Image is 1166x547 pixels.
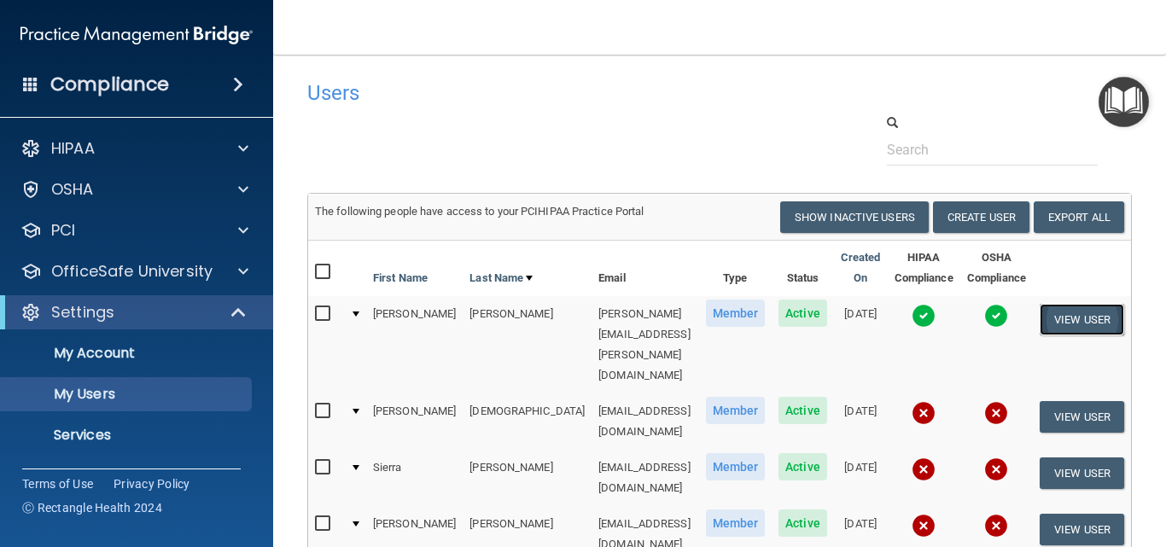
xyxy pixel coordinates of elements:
h4: Users [307,82,778,104]
span: Active [778,397,827,424]
td: [PERSON_NAME] [366,393,463,450]
th: HIPAA Compliance [888,241,960,296]
a: First Name [373,268,428,288]
td: [DATE] [834,450,888,506]
th: Email [592,241,698,296]
th: Type [699,241,772,296]
span: Member [706,453,766,480]
td: [PERSON_NAME] [366,296,463,393]
p: My Users [11,386,244,403]
p: PCI [51,220,75,241]
td: [DATE] [834,296,888,393]
button: View User [1040,514,1124,545]
p: HIPAA [51,138,95,159]
img: cross.ca9f0e7f.svg [984,457,1008,481]
span: Member [706,397,766,424]
td: [PERSON_NAME][EMAIL_ADDRESS][PERSON_NAME][DOMAIN_NAME] [592,296,698,393]
td: [EMAIL_ADDRESS][DOMAIN_NAME] [592,393,698,450]
img: cross.ca9f0e7f.svg [984,514,1008,538]
button: View User [1040,401,1124,433]
span: Active [778,509,827,537]
td: [PERSON_NAME] [463,450,592,506]
p: OSHA [51,179,94,200]
a: Last Name [469,268,533,288]
img: tick.e7d51cea.svg [912,304,936,328]
button: Open Resource Center [1099,77,1149,127]
img: cross.ca9f0e7f.svg [912,514,936,538]
span: Active [778,300,827,327]
button: View User [1040,457,1124,489]
td: Sierra [366,450,463,506]
img: tick.e7d51cea.svg [984,304,1008,328]
a: PCI [20,220,248,241]
input: Search [887,134,1098,166]
a: Privacy Policy [114,475,190,492]
img: PMB logo [20,18,253,52]
button: Create User [933,201,1029,233]
th: Status [772,241,834,296]
a: Export All [1034,201,1124,233]
a: Created On [841,247,881,288]
p: Sign Out [11,468,244,485]
a: OfficeSafe University [20,261,248,282]
p: Settings [51,302,114,323]
th: OSHA Compliance [960,241,1033,296]
p: OfficeSafe University [51,261,213,282]
p: My Account [11,345,244,362]
span: The following people have access to your PCIHIPAA Practice Portal [315,205,644,218]
td: [PERSON_NAME] [463,296,592,393]
button: Show Inactive Users [780,201,929,233]
img: cross.ca9f0e7f.svg [984,401,1008,425]
img: cross.ca9f0e7f.svg [912,401,936,425]
span: Member [706,509,766,537]
button: View User [1040,304,1124,335]
h4: Compliance [50,73,169,96]
td: [DEMOGRAPHIC_DATA] [463,393,592,450]
p: Services [11,427,244,444]
td: [DATE] [834,393,888,450]
a: OSHA [20,179,248,200]
a: Terms of Use [22,475,93,492]
a: HIPAA [20,138,248,159]
span: Active [778,453,827,480]
span: Ⓒ Rectangle Health 2024 [22,499,162,516]
span: Member [706,300,766,327]
a: Settings [20,302,248,323]
img: cross.ca9f0e7f.svg [912,457,936,481]
td: [EMAIL_ADDRESS][DOMAIN_NAME] [592,450,698,506]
